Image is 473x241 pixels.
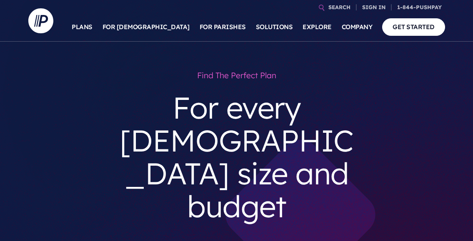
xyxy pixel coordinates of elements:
a: FOR [DEMOGRAPHIC_DATA] [103,12,190,42]
a: EXPLORE [303,12,332,42]
a: COMPANY [342,12,373,42]
h1: Find the perfect plan [112,67,362,84]
h3: For every [DEMOGRAPHIC_DATA] size and budget [112,84,362,230]
a: PLANS [72,12,93,42]
a: SOLUTIONS [256,12,293,42]
a: FOR PARISHES [200,12,246,42]
a: GET STARTED [382,18,445,35]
